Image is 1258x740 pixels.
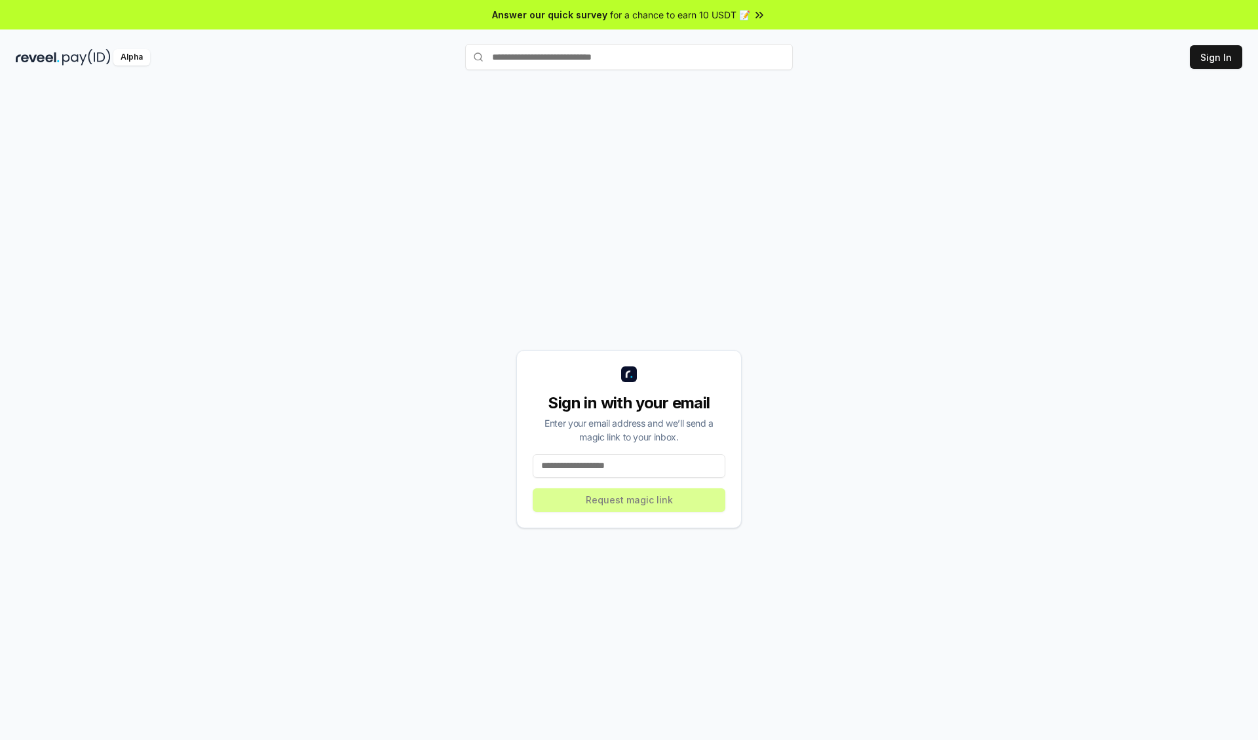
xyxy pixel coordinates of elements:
button: Sign In [1190,45,1242,69]
img: pay_id [62,49,111,66]
div: Enter your email address and we’ll send a magic link to your inbox. [533,416,725,444]
span: Answer our quick survey [492,8,607,22]
div: Alpha [113,49,150,66]
img: reveel_dark [16,49,60,66]
img: logo_small [621,366,637,382]
div: Sign in with your email [533,393,725,414]
span: for a chance to earn 10 USDT 📝 [610,8,750,22]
